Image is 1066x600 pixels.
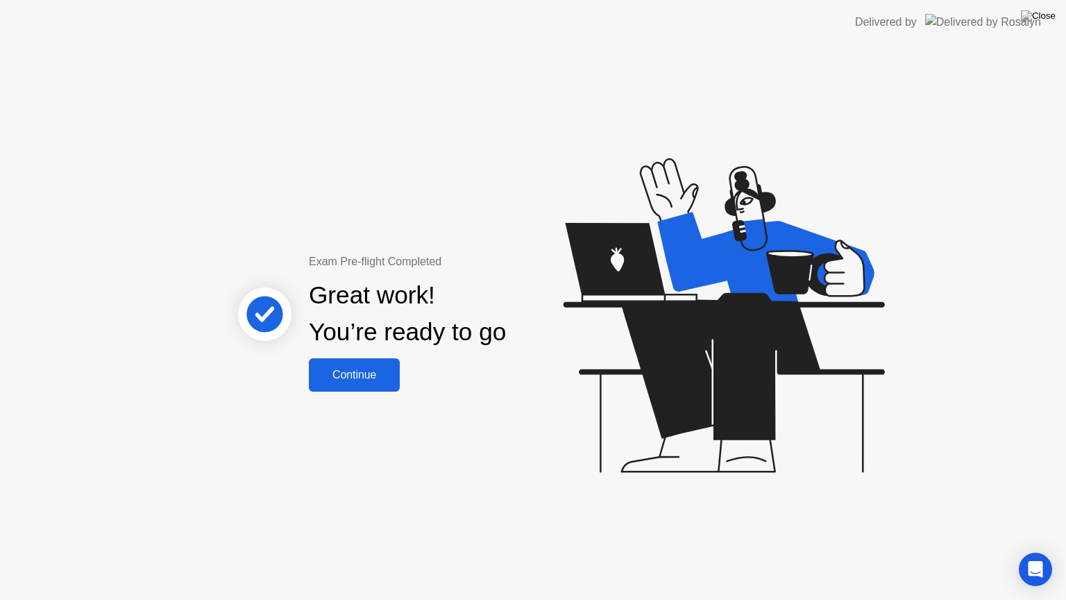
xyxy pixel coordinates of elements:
[309,358,400,392] button: Continue
[925,14,1041,30] img: Delivered by Rosalyn
[309,277,506,351] div: Great work! You’re ready to go
[313,369,396,381] div: Continue
[309,253,595,270] div: Exam Pre-flight Completed
[1019,553,1052,586] div: Open Intercom Messenger
[1021,10,1056,22] img: Close
[855,14,917,31] div: Delivered by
